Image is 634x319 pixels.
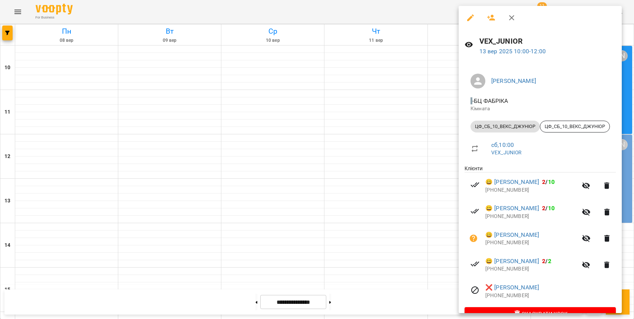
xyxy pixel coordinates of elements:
[470,259,479,268] svg: Візит сплачено
[491,77,536,84] a: [PERSON_NAME]
[485,178,539,187] a: 😀 [PERSON_NAME]
[470,207,479,216] svg: Візит сплачено
[470,97,510,104] span: - БЦ ФАБРІКА
[540,123,610,130] span: ЦФ_СБ_10_ВЕКС_ДЖУНІОР
[548,205,555,212] span: 10
[542,205,545,212] span: 2
[470,105,610,113] p: Кімната
[485,187,577,194] p: [PHONE_NUMBER]
[470,286,479,295] svg: Візит скасовано
[470,180,479,189] svg: Візит сплачено
[491,150,521,155] a: VEX_JUNIOR
[465,229,482,247] button: Візит ще не сплачено. Додати оплату?
[542,178,555,185] b: /
[485,283,539,292] a: ❌ [PERSON_NAME]
[479,36,616,47] h6: VEX_JUNIOR
[542,205,555,212] b: /
[485,231,539,239] a: 😀 [PERSON_NAME]
[485,213,577,220] p: [PHONE_NUMBER]
[548,178,555,185] span: 10
[465,165,616,307] ul: Клієнти
[470,309,610,318] span: Скасувати Урок
[485,239,577,246] p: [PHONE_NUMBER]
[542,178,545,185] span: 2
[542,258,545,265] span: 2
[485,265,577,273] p: [PHONE_NUMBER]
[491,141,514,148] a: сб , 10:00
[540,121,610,132] div: ЦФ_СБ_10_ВЕКС_ДЖУНІОР
[479,48,546,55] a: 13 вер 2025 10:00-12:00
[542,258,551,265] b: /
[485,257,539,266] a: 😀 [PERSON_NAME]
[470,123,540,130] span: ЦФ_СБ_10_ВЕКС_ДЖУНІОР
[548,258,551,265] span: 2
[485,292,616,299] p: [PHONE_NUMBER]
[485,204,539,213] a: 😀 [PERSON_NAME]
